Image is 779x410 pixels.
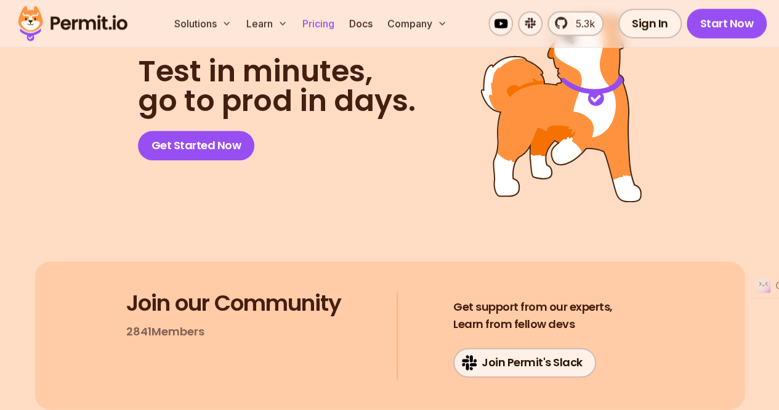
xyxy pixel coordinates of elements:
[687,9,767,38] a: Start Now
[547,11,603,36] a: 5.3k
[138,57,416,116] h2: go to prod in days.
[618,9,682,38] a: Sign In
[453,298,613,333] h4: Learn from fellow devs
[126,291,341,316] h3: Join our Community
[382,11,452,36] button: Company
[138,57,416,86] span: Test in minutes,
[12,2,133,44] img: Permit logo
[241,11,293,36] button: Learn
[126,323,204,340] p: 2841 Members
[297,11,339,36] a: Pricing
[138,131,255,160] a: Get Started Now
[344,11,377,36] a: Docs
[453,298,613,316] span: Get support from our experts,
[568,16,595,31] span: 5.3k
[169,11,236,36] button: Solutions
[453,348,596,377] a: Join Permit's Slack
